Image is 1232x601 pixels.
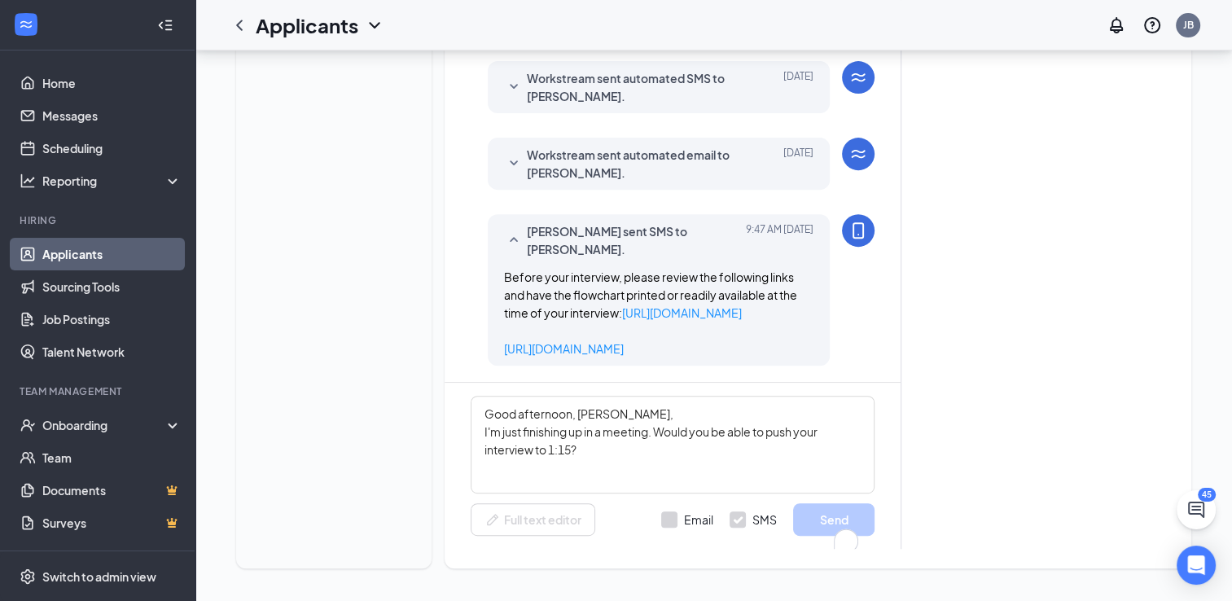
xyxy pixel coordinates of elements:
[471,503,595,536] button: Full text editorPen
[42,336,182,368] a: Talent Network
[18,16,34,33] svg: WorkstreamLogo
[42,417,168,433] div: Onboarding
[783,146,813,182] span: [DATE]
[527,222,740,258] span: [PERSON_NAME] sent SMS to [PERSON_NAME].
[1186,500,1206,520] svg: ChatActive
[504,230,524,250] svg: SmallChevronUp
[783,69,813,105] span: [DATE]
[42,99,182,132] a: Messages
[793,503,875,536] button: Send
[1142,15,1162,35] svg: QuestionInfo
[20,417,36,433] svg: UserCheck
[504,77,524,97] svg: SmallChevronDown
[42,173,182,189] div: Reporting
[20,568,36,585] svg: Settings
[42,441,182,474] a: Team
[848,221,868,240] svg: MobileSms
[20,173,36,189] svg: Analysis
[1177,490,1216,529] button: ChatActive
[230,15,249,35] svg: ChevronLeft
[42,568,156,585] div: Switch to admin view
[1183,18,1194,32] div: JB
[42,67,182,99] a: Home
[20,213,178,227] div: Hiring
[157,17,173,33] svg: Collapse
[365,15,384,35] svg: ChevronDown
[527,69,740,105] span: Workstream sent automated SMS to [PERSON_NAME].
[746,222,813,258] span: [DATE] 9:47 AM
[42,507,182,539] a: SurveysCrown
[504,341,624,356] a: [URL][DOMAIN_NAME]
[20,384,178,398] div: Team Management
[42,474,182,507] a: DocumentsCrown
[42,132,182,165] a: Scheduling
[1198,488,1216,502] div: 45
[42,238,182,270] a: Applicants
[484,511,501,528] svg: Pen
[622,305,742,320] a: [URL][DOMAIN_NAME]
[1107,15,1126,35] svg: Notifications
[42,303,182,336] a: Job Postings
[504,270,797,356] span: Before your interview, please review the following links and have the flowchart printed or readil...
[527,146,740,182] span: Workstream sent automated email to [PERSON_NAME].
[1177,546,1216,585] div: Open Intercom Messenger
[42,270,182,303] a: Sourcing Tools
[504,154,524,173] svg: SmallChevronDown
[848,144,868,164] svg: WorkstreamLogo
[256,11,358,39] h1: Applicants
[848,68,868,87] svg: WorkstreamLogo
[471,396,875,494] textarea: To enrich screen reader interactions, please activate Accessibility in Grammarly extension settings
